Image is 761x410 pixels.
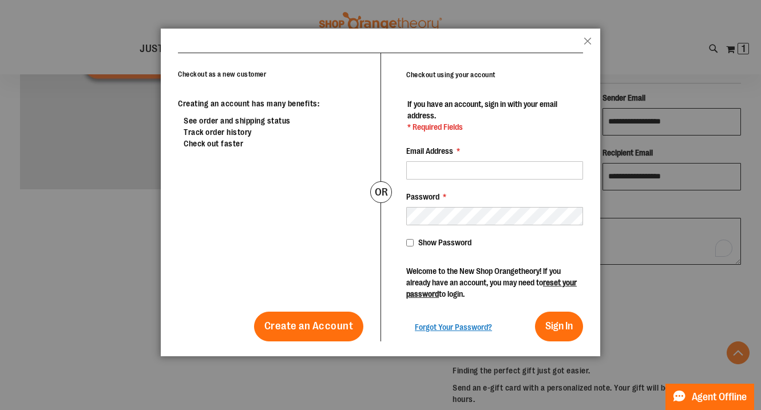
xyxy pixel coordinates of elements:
[406,71,496,79] strong: Checkout using your account
[254,312,364,341] a: Create an Account
[178,70,266,78] strong: Checkout as a new customer
[692,392,747,403] span: Agent Offline
[415,323,492,332] span: Forgot Your Password?
[184,138,363,149] li: Check out faster
[406,192,439,201] span: Password
[184,115,363,126] li: See order and shipping status
[407,121,582,133] span: * Required Fields
[178,98,363,109] p: Creating an account has many benefits:
[264,320,354,332] span: Create an Account
[184,126,363,138] li: Track order history
[406,278,577,298] a: reset your password
[370,181,392,203] div: or
[665,384,754,410] button: Agent Offline
[545,320,573,332] span: Sign In
[407,99,557,120] span: If you have an account, sign in with your email address.
[415,321,492,333] a: Forgot Your Password?
[535,312,583,341] button: Sign In
[418,238,471,247] span: Show Password
[406,146,453,156] span: Email Address
[406,265,583,300] p: Welcome to the New Shop Orangetheory! If you already have an account, you may need to to login.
